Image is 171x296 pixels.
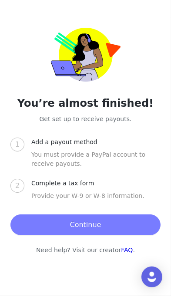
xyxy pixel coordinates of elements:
span: 1 [15,140,20,148]
button: Continue [10,214,161,235]
div: You must provide a PayPal account to receive payouts. [31,150,161,179]
div: Open Intercom Messenger [141,266,162,287]
p: Get set up to receive payouts. [10,115,161,124]
div: Complete a tax form [31,179,101,188]
p: Need help? Visit our creator . [10,246,161,255]
div: Provide your W-9 or W-8 information. [31,191,161,211]
h2: You’re almost finished! [10,95,161,111]
span: 2 [15,181,20,190]
img: trolley-payout-onboarding.png [51,28,121,82]
a: FAQ [121,247,133,253]
div: Add a payout method [31,138,104,147]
